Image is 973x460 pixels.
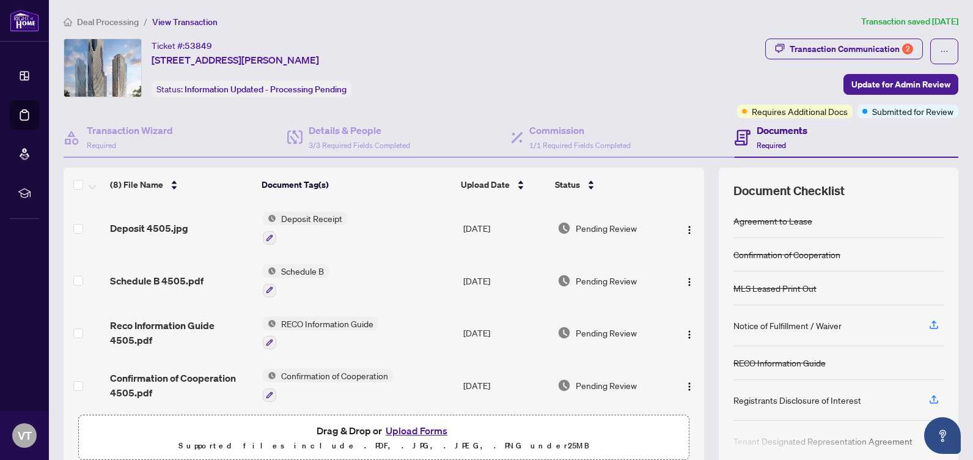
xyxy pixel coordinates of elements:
td: [DATE] [458,307,553,360]
img: IMG-N12258130_1.jpg [64,39,141,97]
div: Registrants Disclosure of Interest [733,393,861,407]
button: Logo [680,218,699,238]
span: Confirmation of Cooperation 4505.pdf [110,371,253,400]
button: Open asap [924,417,961,454]
img: logo [10,9,39,32]
span: 53849 [185,40,212,51]
span: home [64,18,72,26]
img: Status Icon [263,264,276,278]
h4: Documents [757,123,807,138]
span: [STREET_ADDRESS][PERSON_NAME] [152,53,319,67]
button: Status IconConfirmation of Cooperation [263,369,393,402]
img: Document Status [557,274,571,287]
th: Status [550,168,667,202]
span: Schedule B [276,264,329,278]
img: Status Icon [263,317,276,330]
img: Status Icon [263,369,276,382]
div: Confirmation of Cooperation [733,248,840,261]
img: Document Status [557,221,571,235]
th: Upload Date [456,168,549,202]
span: Information Updated - Processing Pending [185,84,347,95]
p: Supported files include .PDF, .JPG, .JPEG, .PNG under 25 MB [86,439,681,453]
span: Pending Review [576,379,637,392]
span: Deposit Receipt [276,212,347,225]
span: Status [555,178,580,191]
article: Transaction saved [DATE] [861,15,958,29]
span: RECO Information Guide [276,317,378,330]
span: Schedule B 4505.pdf [110,273,204,288]
img: Logo [685,225,694,235]
span: Update for Admin Review [851,75,950,94]
td: [DATE] [458,359,553,412]
span: ellipsis [940,47,949,56]
h4: Transaction Wizard [87,123,173,138]
button: Update for Admin Review [843,74,958,95]
img: Status Icon [263,212,276,225]
li: / [144,15,147,29]
span: VT [18,427,32,444]
div: Agreement to Lease [733,214,812,228]
span: Pending Review [576,274,637,287]
button: Transaction Communication2 [765,39,923,59]
img: Logo [685,382,694,391]
div: Notice of Fulfillment / Waiver [733,319,842,332]
span: Required [757,141,786,150]
span: Upload Date [461,178,510,191]
span: Requires Additional Docs [752,105,848,118]
th: Document Tag(s) [257,168,456,202]
button: Logo [680,376,699,395]
span: Required [87,141,116,150]
span: Pending Review [576,221,637,235]
div: 2 [902,43,913,54]
span: (8) File Name [110,178,163,191]
span: Deal Processing [77,17,139,28]
span: View Transaction [152,17,218,28]
h4: Details & People [309,123,410,138]
img: Logo [685,277,694,287]
div: Ticket #: [152,39,212,53]
span: Document Checklist [733,182,845,199]
img: Document Status [557,379,571,392]
span: 3/3 Required Fields Completed [309,141,410,150]
button: Status IconDeposit Receipt [263,212,347,245]
div: Status: [152,81,351,97]
span: Drag & Drop or [317,423,451,439]
th: (8) File Name [105,168,257,202]
img: Logo [685,330,694,339]
span: 1/1 Required Fields Completed [529,141,631,150]
span: Reco Information Guide 4505.pdf [110,318,253,347]
span: Confirmation of Cooperation [276,369,393,382]
h4: Commission [529,123,631,138]
td: [DATE] [458,202,553,254]
button: Logo [680,271,699,291]
img: Document Status [557,326,571,339]
span: Submitted for Review [872,105,953,118]
div: Transaction Communication [790,39,913,59]
button: Status IconRECO Information Guide [263,317,378,350]
span: Pending Review [576,326,637,339]
div: MLS Leased Print Out [733,281,817,295]
span: Deposit 4505.jpg [110,221,188,236]
div: RECO Information Guide [733,356,826,369]
button: Upload Forms [382,423,451,439]
button: Status IconSchedule B [263,264,329,297]
td: [DATE] [458,254,553,307]
button: Logo [680,323,699,343]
